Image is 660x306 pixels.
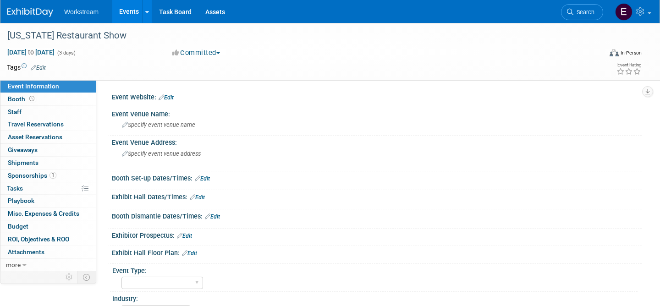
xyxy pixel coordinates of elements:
td: Personalize Event Tab Strip [61,271,77,283]
div: Industry: [112,292,638,303]
span: 1 [49,172,56,179]
div: Event Type: [112,264,638,275]
div: Event Website: [112,90,642,102]
a: Tasks [0,182,96,195]
a: Edit [190,194,205,201]
span: Sponsorships [8,172,56,179]
div: Event Rating [616,63,641,67]
span: Workstream [64,8,99,16]
a: Booth [0,93,96,105]
a: Asset Reservations [0,131,96,143]
a: Staff [0,106,96,118]
div: Exhibit Hall Floor Plan: [112,246,642,258]
span: Playbook [8,197,34,204]
span: Giveaways [8,146,38,153]
a: Shipments [0,157,96,169]
span: more [6,261,21,268]
span: Shipments [8,159,38,166]
a: Event Information [0,80,96,93]
span: Tasks [7,185,23,192]
div: Booth Set-up Dates/Times: [112,171,642,183]
a: Edit [31,65,46,71]
span: Search [573,9,594,16]
div: [US_STATE] Restaurant Show [4,27,588,44]
a: Playbook [0,195,96,207]
span: Specify event venue address [122,150,201,157]
img: ExhibitDay [7,8,53,17]
span: (3 days) [56,50,76,56]
span: [DATE] [DATE] [7,48,55,56]
span: Event Information [8,82,59,90]
div: Event Format [547,48,642,61]
span: Attachments [8,248,44,256]
a: Edit [177,233,192,239]
span: Misc. Expenses & Credits [8,210,79,217]
span: Booth [8,95,36,103]
span: Staff [8,108,22,115]
a: Budget [0,220,96,233]
div: Booth Dismantle Dates/Times: [112,209,642,221]
span: Specify event venue name [122,121,195,128]
span: Budget [8,223,28,230]
a: Edit [205,213,220,220]
td: Tags [7,63,46,72]
div: In-Person [620,49,642,56]
img: Format-Inperson.png [610,49,619,56]
a: Edit [159,94,174,101]
a: Giveaways [0,144,96,156]
div: Exhibit Hall Dates/Times: [112,190,642,202]
button: Committed [169,48,224,58]
span: Asset Reservations [8,133,62,141]
span: to [27,49,35,56]
span: Booth not reserved yet [27,95,36,102]
a: Edit [195,175,210,182]
a: Edit [182,250,197,257]
a: ROI, Objectives & ROO [0,233,96,246]
img: Ellie Mirman [615,3,632,21]
a: Travel Reservations [0,118,96,131]
td: Toggle Event Tabs [77,271,96,283]
a: more [0,259,96,271]
div: Event Venue Name: [112,107,642,119]
a: Attachments [0,246,96,258]
span: ROI, Objectives & ROO [8,235,69,243]
a: Misc. Expenses & Credits [0,208,96,220]
a: Sponsorships1 [0,169,96,182]
div: Exhibitor Prospectus: [112,229,642,240]
a: Search [561,4,603,20]
div: Event Venue Address: [112,136,642,147]
span: Travel Reservations [8,120,64,128]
